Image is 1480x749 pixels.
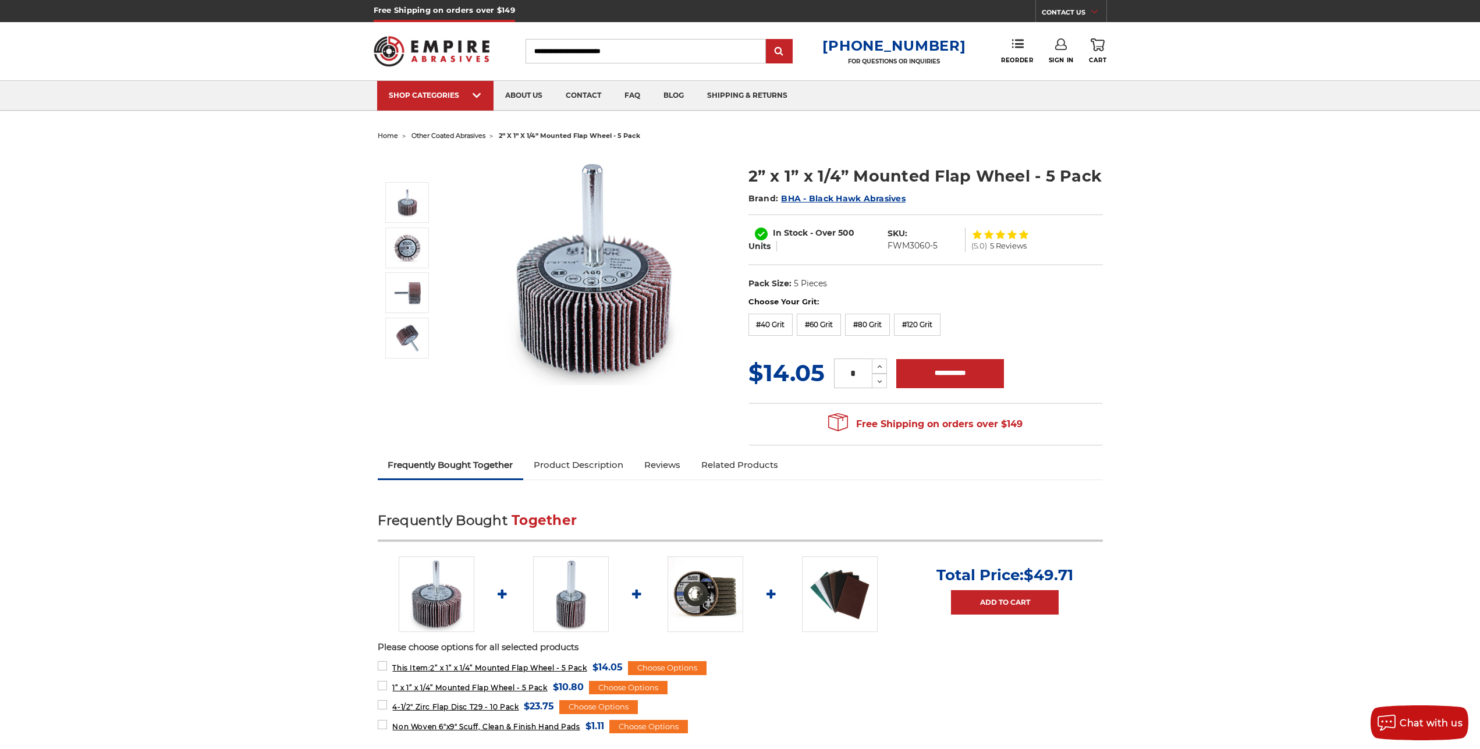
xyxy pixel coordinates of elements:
[773,228,808,238] span: In Stock
[1024,566,1073,584] span: $49.71
[748,278,792,290] dt: Pack Size:
[888,240,938,252] dd: FWM3060-5
[822,37,966,54] a: [PHONE_NUMBER]
[554,81,613,111] a: contact
[553,679,584,695] span: $10.80
[524,698,554,714] span: $23.75
[512,512,577,528] span: Together
[389,91,482,100] div: SHOP CATEGORIES
[374,29,490,74] img: Empire Abrasives
[810,228,836,238] span: - Over
[393,233,422,262] img: 2” x 1” x 1/4” Mounted Flap Wheel - 5 Pack
[477,152,710,385] img: 2” x 1” x 1/4” Mounted Flap Wheel - 5 Pack
[838,228,854,238] span: 500
[393,188,422,217] img: 2” x 1” x 1/4” Mounted Flap Wheel - 5 Pack
[1400,718,1463,729] span: Chat with us
[828,413,1023,436] span: Free Shipping on orders over $149
[392,722,580,731] span: Non Woven 6"x9" Scuff, Clean & Finish Hand Pads
[1371,705,1468,740] button: Chat with us
[399,556,474,632] img: 2” x 1” x 1/4” Mounted Flap Wheel - 5 Pack
[523,452,634,478] a: Product Description
[499,132,640,140] span: 2” x 1” x 1/4” mounted flap wheel - 5 pack
[628,661,707,675] div: Choose Options
[1001,56,1033,64] span: Reorder
[1001,38,1033,63] a: Reorder
[392,683,547,692] span: 1” x 1” x 1/4” Mounted Flap Wheel - 5 Pack
[609,720,688,734] div: Choose Options
[392,702,519,711] span: 4-1/2" Zirc Flap Disc T29 - 10 Pack
[936,566,1073,584] p: Total Price:
[589,681,668,695] div: Choose Options
[695,81,799,111] a: shipping & returns
[1049,56,1074,64] span: Sign In
[748,193,779,204] span: Brand:
[652,81,695,111] a: blog
[411,132,485,140] a: other coated abrasives
[748,358,825,387] span: $14.05
[494,81,554,111] a: about us
[1089,56,1106,64] span: Cart
[888,228,907,240] dt: SKU:
[392,663,430,672] strong: This Item:
[781,193,906,204] a: BHA - Black Hawk Abrasives
[559,700,638,714] div: Choose Options
[748,241,771,251] span: Units
[634,452,691,478] a: Reviews
[393,324,422,353] img: 2” x 1” x 1/4” Mounted Flap Wheel - 5 Pack
[971,242,987,250] span: (5.0)
[592,659,623,675] span: $14.05
[393,278,422,307] img: 2” x 1” x 1/4” Mounted Flap Wheel - 5 Pack
[1042,6,1106,22] a: CONTACT US
[1089,38,1106,64] a: Cart
[822,58,966,65] p: FOR QUESTIONS OR INQUIRIES
[951,590,1059,615] a: Add to Cart
[378,641,1103,654] p: Please choose options for all selected products
[990,242,1027,250] span: 5 Reviews
[392,663,587,672] span: 2” x 1” x 1/4” Mounted Flap Wheel - 5 Pack
[378,512,507,528] span: Frequently Bought
[378,132,398,140] a: home
[768,40,791,63] input: Submit
[794,278,827,290] dd: 5 Pieces
[748,296,1103,308] label: Choose Your Grit:
[613,81,652,111] a: faq
[585,718,604,734] span: $1.11
[378,452,524,478] a: Frequently Bought Together
[691,452,789,478] a: Related Products
[748,165,1103,187] h1: 2” x 1” x 1/4” Mounted Flap Wheel - 5 Pack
